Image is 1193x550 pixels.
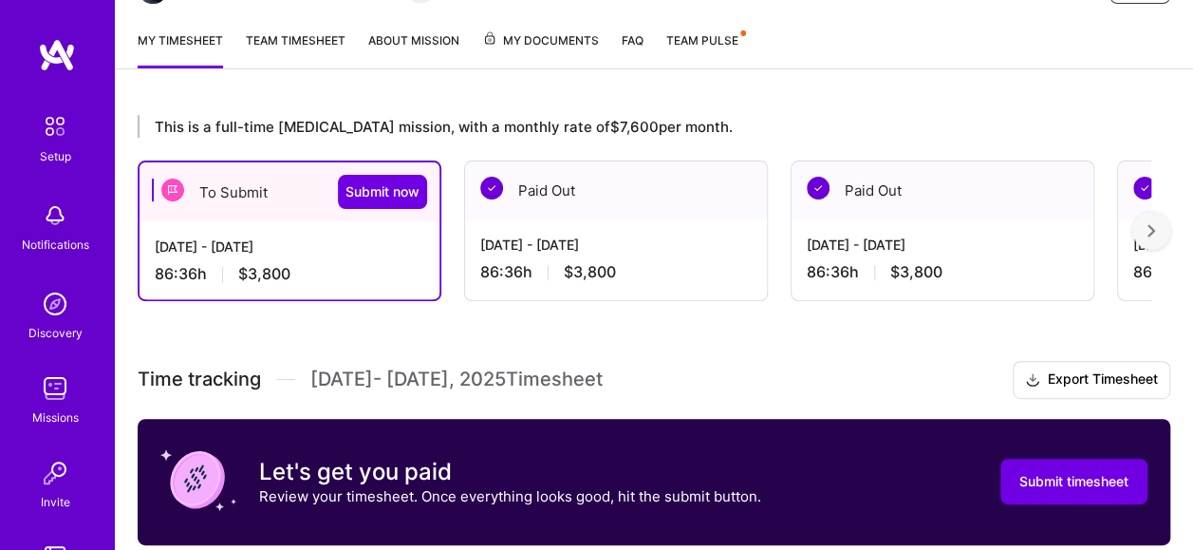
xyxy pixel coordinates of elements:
[807,235,1078,255] div: [DATE] - [DATE]
[22,235,89,255] div: Notifications
[238,264,290,284] span: $3,800
[807,262,1078,282] div: 86:36 h
[345,182,419,201] span: Submit now
[32,408,79,427] div: Missions
[1019,472,1128,491] span: Submit timesheet
[807,177,830,199] img: Paid Out
[368,30,459,68] a: About Mission
[480,235,752,255] div: [DATE] - [DATE]
[482,30,599,68] a: My Documents
[36,454,74,492] img: Invite
[246,30,345,68] a: Team timesheet
[792,161,1093,219] div: Paid Out
[161,179,184,201] img: To Submit
[35,106,75,146] img: setup
[1000,459,1147,504] button: Submit timesheet
[465,161,767,219] div: Paid Out
[36,370,74,408] img: teamwork
[890,262,942,282] span: $3,800
[160,442,236,518] img: coin
[482,30,599,51] span: My Documents
[622,30,643,68] a: FAQ
[666,33,738,47] span: Team Pulse
[1013,361,1170,399] button: Export Timesheet
[155,264,424,284] div: 86:36 h
[1133,177,1156,199] img: Paid Out
[155,237,424,256] div: [DATE] - [DATE]
[40,146,71,166] div: Setup
[36,285,74,323] img: discovery
[338,175,427,209] button: Submit now
[138,368,261,391] span: Time tracking
[310,368,603,391] span: [DATE] - [DATE] , 2025 Timesheet
[259,458,761,486] h3: Let's get you paid
[28,323,83,343] div: Discovery
[140,162,439,221] div: To Submit
[38,38,76,72] img: logo
[666,30,744,68] a: Team Pulse
[564,262,616,282] span: $3,800
[36,197,74,235] img: bell
[480,262,752,282] div: 86:36 h
[138,30,223,68] a: My timesheet
[1025,370,1040,390] i: icon Download
[1147,224,1155,237] img: right
[41,492,70,512] div: Invite
[138,115,1151,138] div: This is a full-time [MEDICAL_DATA] mission, with a monthly rate of $7,600 per month.
[259,486,761,506] p: Review your timesheet. Once everything looks good, hit the submit button.
[480,177,503,199] img: Paid Out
